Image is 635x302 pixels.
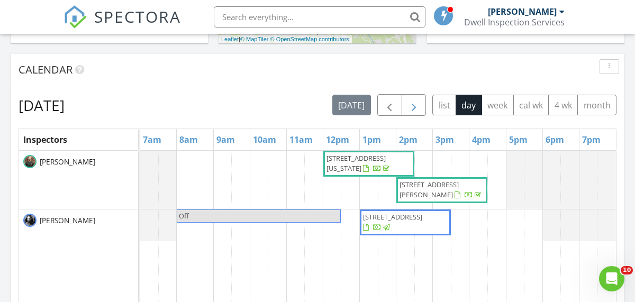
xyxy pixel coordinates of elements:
[287,131,315,148] a: 11am
[548,95,578,115] button: 4 wk
[23,155,37,168] img: img_1416.jpg
[63,5,87,29] img: The Best Home Inspection Software - Spectora
[599,266,624,291] iframe: Intercom live chat
[400,180,459,199] span: [STREET_ADDRESS][PERSON_NAME]
[63,14,181,36] a: SPECTORA
[221,36,239,42] a: Leaflet
[377,94,402,116] button: Previous day
[432,95,456,115] button: list
[464,17,565,28] div: Dwell Inspection Services
[240,36,269,42] a: © MapTiler
[433,131,457,148] a: 3pm
[23,134,67,145] span: Inspectors
[456,95,482,115] button: day
[219,35,352,44] div: |
[140,131,164,148] a: 7am
[513,95,549,115] button: cal wk
[179,211,189,221] span: Off
[482,95,514,115] button: week
[270,36,349,42] a: © OpenStreetMap contributors
[250,131,279,148] a: 10am
[506,131,530,148] a: 5pm
[488,6,557,17] div: [PERSON_NAME]
[38,157,97,167] span: [PERSON_NAME]
[621,266,633,274] span: 10
[579,131,603,148] a: 7pm
[469,131,493,148] a: 4pm
[177,131,201,148] a: 8am
[577,95,616,115] button: month
[360,131,384,148] a: 1pm
[396,131,420,148] a: 2pm
[38,215,97,226] span: [PERSON_NAME]
[19,62,72,77] span: Calendar
[332,95,371,115] button: [DATE]
[23,214,37,227] img: 469383608_10170073110365577_8080171613560853652_n.jpg
[214,131,238,148] a: 9am
[214,6,425,28] input: Search everything...
[19,95,65,116] h2: [DATE]
[323,131,352,148] a: 12pm
[326,153,386,173] span: [STREET_ADDRESS][US_STATE]
[363,212,422,222] span: [STREET_ADDRESS]
[543,131,567,148] a: 6pm
[94,5,181,28] span: SPECTORA
[402,94,427,116] button: Next day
